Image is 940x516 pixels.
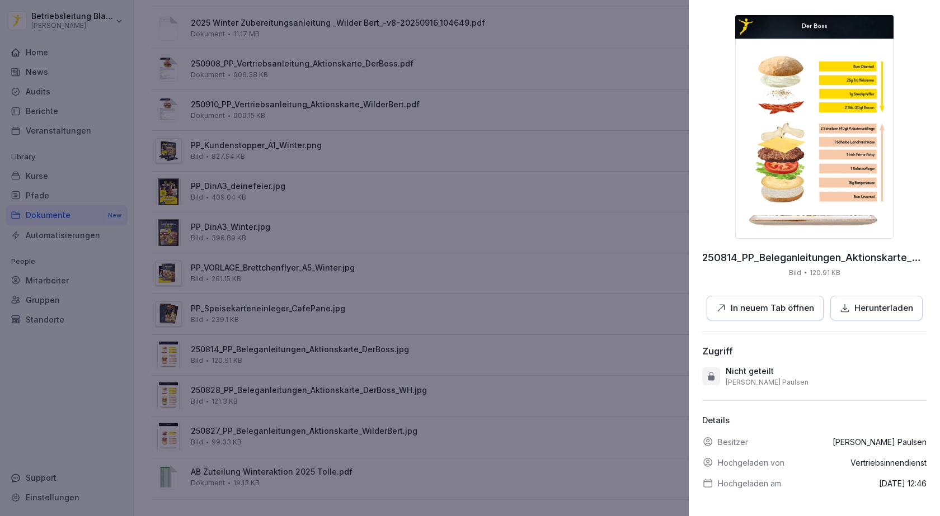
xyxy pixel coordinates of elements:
[789,268,801,278] p: Bild
[702,252,927,263] p: 250814_PP_Beleganleitungen_Aktionskarte_DerBoss.jpg
[879,477,927,489] p: [DATE] 12:46
[718,457,784,468] p: Hochgeladen von
[718,436,748,448] p: Besitzer
[731,302,814,315] p: In neuem Tab öffnen
[718,477,781,489] p: Hochgeladen am
[810,268,840,278] p: 120.91 KB
[830,296,923,321] button: Herunterladen
[702,345,733,357] div: Zugriff
[726,378,809,387] p: [PERSON_NAME] Paulsen
[707,296,824,321] button: In neuem Tab öffnen
[833,436,927,448] p: [PERSON_NAME] Paulsen
[726,366,774,377] p: Nicht geteilt
[850,457,927,468] p: Vertriebsinnendienst
[735,15,894,239] img: thumbnail
[702,414,927,427] p: Details
[854,302,913,315] p: Herunterladen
